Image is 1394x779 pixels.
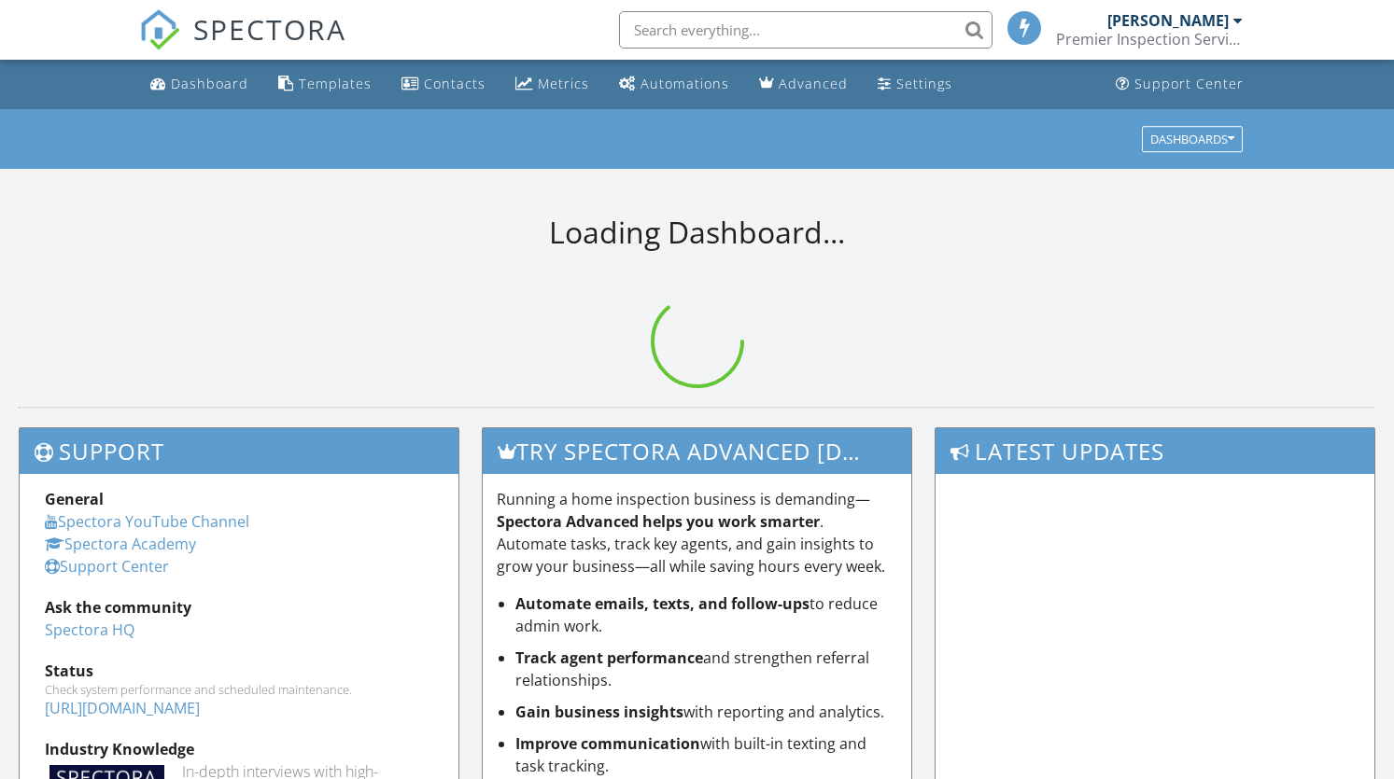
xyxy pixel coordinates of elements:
[515,647,703,668] strong: Track agent performance
[1056,30,1243,49] div: Premier Inspection Services LLC
[936,428,1374,474] h3: Latest Updates
[271,67,379,102] a: Templates
[143,67,256,102] a: Dashboard
[483,428,910,474] h3: Try spectora advanced [DATE]
[779,75,848,92] div: Advanced
[139,25,346,64] a: SPECTORA
[1142,126,1243,152] button: Dashboards
[45,489,104,509] strong: General
[515,733,700,754] strong: Improve communication
[139,9,180,50] img: The Best Home Inspection Software - Spectora
[45,534,196,554] a: Spectora Academy
[45,660,433,682] div: Status
[45,738,433,760] div: Industry Knowledge
[515,701,896,723] li: with reporting and analytics.
[612,67,737,102] a: Automations (Basic)
[1107,11,1229,30] div: [PERSON_NAME]
[538,75,589,92] div: Metrics
[641,75,729,92] div: Automations
[752,67,855,102] a: Advanced
[515,592,896,637] li: to reduce admin work.
[870,67,960,102] a: Settings
[515,732,896,777] li: with built-in texting and task tracking.
[45,511,249,532] a: Spectora YouTube Channel
[619,11,993,49] input: Search everything...
[424,75,486,92] div: Contacts
[497,488,896,577] p: Running a home inspection business is demanding— . Automate tasks, track key agents, and gain ins...
[515,702,683,722] strong: Gain business insights
[508,67,597,102] a: Metrics
[515,647,896,691] li: and strengthen referral relationships.
[497,511,820,532] strong: Spectora Advanced helps you work smarter
[1108,67,1251,102] a: Support Center
[1134,75,1244,92] div: Support Center
[45,698,200,718] a: [URL][DOMAIN_NAME]
[515,593,810,614] strong: Automate emails, texts, and follow-ups
[394,67,493,102] a: Contacts
[45,619,134,640] a: Spectora HQ
[45,682,433,697] div: Check system performance and scheduled maintenance.
[1150,132,1234,146] div: Dashboards
[299,75,372,92] div: Templates
[896,75,952,92] div: Settings
[171,75,248,92] div: Dashboard
[193,9,346,49] span: SPECTORA
[20,428,458,474] h3: Support
[45,596,433,619] div: Ask the community
[45,556,169,577] a: Support Center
